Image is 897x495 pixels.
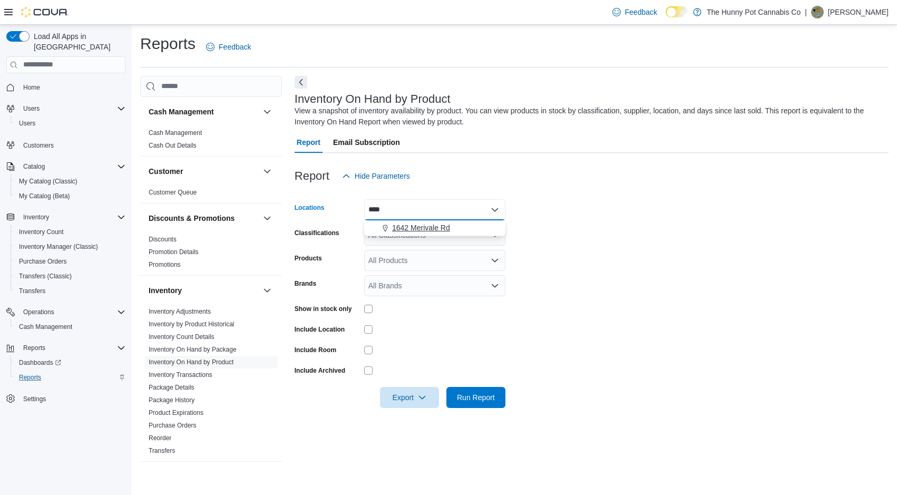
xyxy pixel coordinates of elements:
[149,188,197,197] span: Customer Queue
[149,307,211,316] span: Inventory Adjustments
[392,222,450,233] span: 1642 Merivale Rd
[15,321,76,333] a: Cash Management
[11,189,130,203] button: My Catalog (Beta)
[15,117,40,130] a: Users
[15,240,102,253] a: Inventory Manager (Classic)
[2,391,130,406] button: Settings
[149,320,235,328] span: Inventory by Product Historical
[625,7,657,17] span: Feedback
[15,240,125,253] span: Inventory Manager (Classic)
[386,387,433,408] span: Export
[2,210,130,225] button: Inventory
[19,373,41,382] span: Reports
[11,254,130,269] button: Purchase Orders
[149,308,211,315] a: Inventory Adjustments
[140,33,196,54] h1: Reports
[23,308,54,316] span: Operations
[491,282,499,290] button: Open list of options
[140,127,282,156] div: Cash Management
[2,305,130,319] button: Operations
[828,6,889,18] p: [PERSON_NAME]
[11,225,130,239] button: Inventory Count
[19,192,70,200] span: My Catalog (Beta)
[19,102,125,115] span: Users
[491,206,499,214] button: Close list of options
[19,102,44,115] button: Users
[149,285,182,296] h3: Inventory
[295,229,339,237] label: Classifications
[140,233,282,275] div: Discounts & Promotions
[149,371,212,378] a: Inventory Transactions
[11,319,130,334] button: Cash Management
[15,270,125,283] span: Transfers (Classic)
[11,269,130,284] button: Transfers (Classic)
[811,6,824,18] div: Rehan Bhatti
[707,6,801,18] p: The Hunny Pot Cannabis Co
[19,342,50,354] button: Reports
[261,165,274,178] button: Customer
[6,75,125,434] nav: Complex example
[261,212,274,225] button: Discounts & Promotions
[202,36,255,57] a: Feedback
[608,2,661,23] a: Feedback
[23,104,40,113] span: Users
[149,358,233,366] a: Inventory On Hand by Product
[261,284,274,297] button: Inventory
[19,287,45,295] span: Transfers
[149,447,175,455] span: Transfers
[149,106,214,117] h3: Cash Management
[19,211,125,224] span: Inventory
[11,284,130,298] button: Transfers
[295,325,345,334] label: Include Location
[15,226,125,238] span: Inventory Count
[149,189,197,196] a: Customer Queue
[149,396,194,404] a: Package History
[19,228,64,236] span: Inventory Count
[19,393,50,405] a: Settings
[149,129,202,137] a: Cash Management
[2,101,130,116] button: Users
[149,422,197,429] a: Purchase Orders
[15,356,65,369] a: Dashboards
[15,285,50,297] a: Transfers
[30,31,125,52] span: Load All Apps in [GEOGRAPHIC_DATA]
[380,387,439,408] button: Export
[19,358,61,367] span: Dashboards
[11,355,130,370] a: Dashboards
[149,142,197,149] a: Cash Out Details
[15,255,71,268] a: Purchase Orders
[491,256,499,265] button: Open list of options
[149,346,237,353] a: Inventory On Hand by Package
[295,170,329,182] h3: Report
[19,323,72,331] span: Cash Management
[355,171,410,181] span: Hide Parameters
[295,93,451,105] h3: Inventory On Hand by Product
[19,138,125,151] span: Customers
[23,83,40,92] span: Home
[219,42,251,52] span: Feedback
[19,160,125,173] span: Catalog
[19,242,98,251] span: Inventory Manager (Classic)
[140,305,282,461] div: Inventory
[295,279,316,288] label: Brands
[15,226,68,238] a: Inventory Count
[23,344,45,352] span: Reports
[140,186,282,203] div: Customer
[19,272,72,280] span: Transfers (Classic)
[333,132,400,153] span: Email Subscription
[19,257,67,266] span: Purchase Orders
[15,175,82,188] a: My Catalog (Classic)
[19,306,125,318] span: Operations
[149,236,177,243] a: Discounts
[11,174,130,189] button: My Catalog (Classic)
[19,160,49,173] button: Catalog
[149,235,177,244] span: Discounts
[805,6,807,18] p: |
[295,76,307,89] button: Next
[149,166,183,177] h3: Customer
[149,447,175,454] a: Transfers
[149,248,199,256] a: Promotion Details
[15,255,125,268] span: Purchase Orders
